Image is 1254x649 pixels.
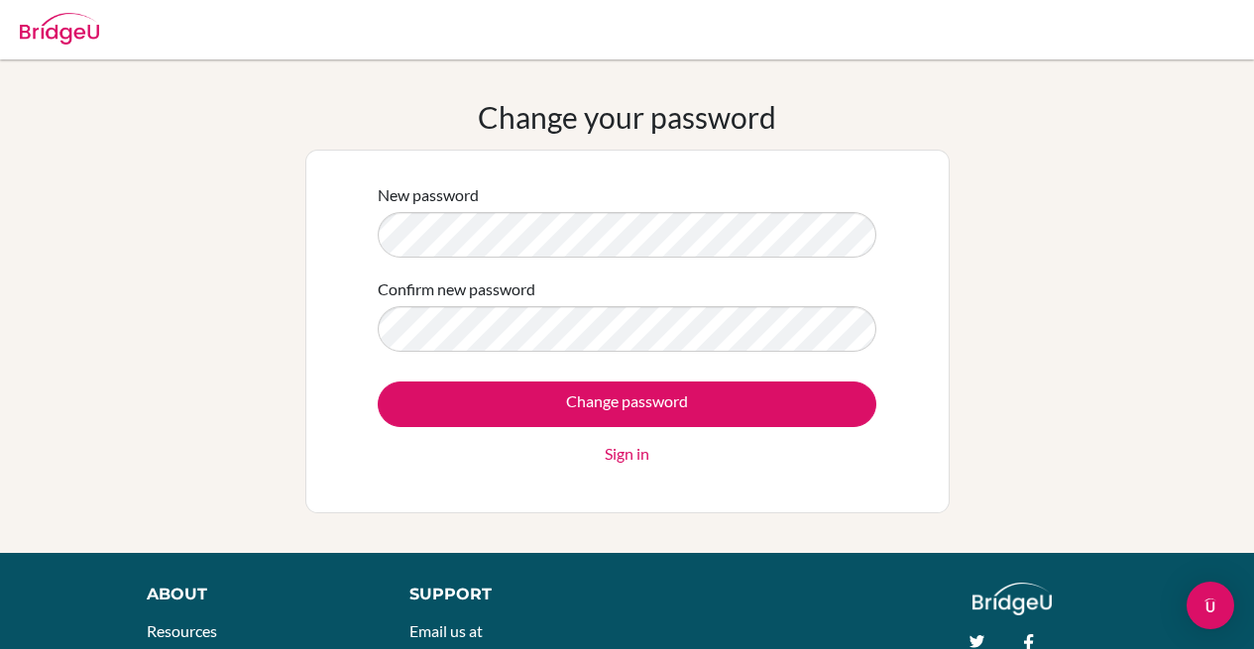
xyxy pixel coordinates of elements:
img: logo_white@2x-f4f0deed5e89b7ecb1c2cc34c3e3d731f90f0f143d5ea2071677605dd97b5244.png [972,583,1053,615]
div: About [147,583,365,606]
input: Change password [378,381,876,427]
img: Bridge-U [20,13,99,45]
a: Resources [147,621,217,640]
label: New password [378,183,479,207]
div: Open Intercom Messenger [1187,582,1234,629]
h1: Change your password [478,99,776,135]
label: Confirm new password [378,277,535,301]
a: Sign in [605,442,649,466]
div: Support [409,583,608,606]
